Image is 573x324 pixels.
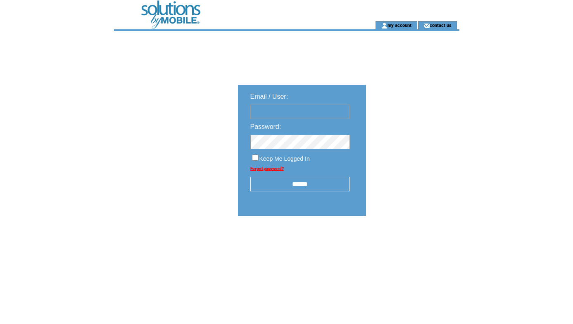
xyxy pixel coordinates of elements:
img: transparent.png [390,236,431,247]
a: contact us [430,22,452,28]
a: my account [388,22,411,28]
span: Password: [250,123,281,130]
img: account_icon.gif [381,22,388,29]
a: Forgot password? [250,166,284,171]
span: Email / User: [250,93,288,100]
img: contact_us_icon.gif [423,22,430,29]
span: Keep Me Logged In [259,155,310,162]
